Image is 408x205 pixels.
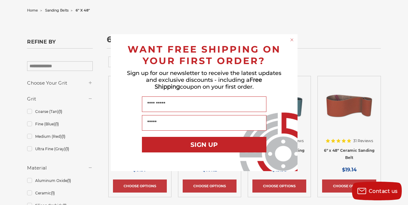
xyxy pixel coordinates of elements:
[369,188,398,194] span: Contact us
[352,182,402,200] button: Contact us
[155,77,262,90] span: Free Shipping
[142,137,266,152] button: SIGN UP
[128,44,281,67] span: WANT FREE SHIPPING ON YOUR FIRST ORDER?
[289,37,295,43] button: Close dialog
[127,70,281,90] span: Sign up for our newsletter to receive the latest updates and exclusive discounts - including a co...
